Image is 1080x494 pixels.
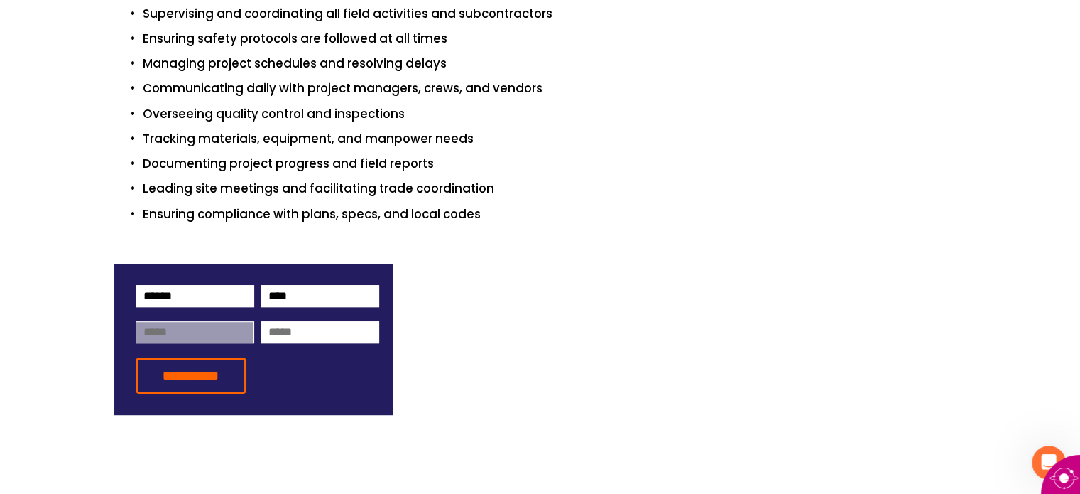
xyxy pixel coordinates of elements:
[143,104,966,124] p: Overseeing quality control and inspections
[143,154,966,173] p: Documenting project progress and field reports
[143,205,966,224] p: Ensuring compliance with plans, specs, and local codes
[143,4,966,23] p: Supervising and coordinating all field activities and subcontractors
[143,129,966,149] p: Tracking materials, equipment, and manpower needs
[143,29,966,48] p: Ensuring safety protocols are followed at all times
[143,79,966,98] p: Communicating daily with project managers, crews, and vendors
[143,54,966,73] p: Managing project schedules and resolving delays
[1032,446,1066,480] iframe: Intercom live chat
[143,179,966,198] p: Leading site meetings and facilitating trade coordination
